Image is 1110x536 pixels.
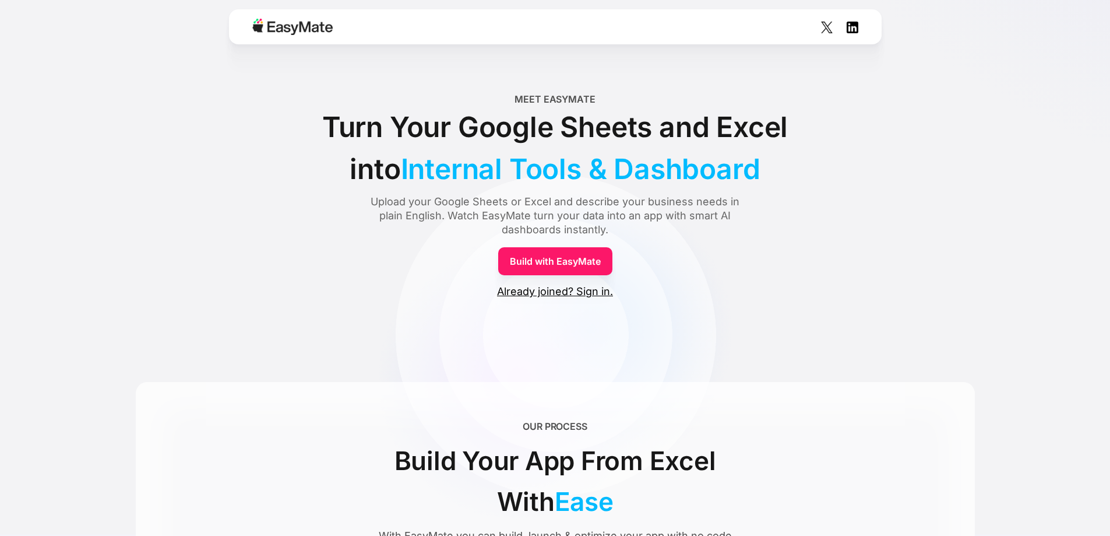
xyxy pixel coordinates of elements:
[293,106,817,190] div: Turn Your Google Sheets and Excel into
[523,419,587,433] div: OUR PROCESS
[821,22,833,33] img: Social Icon
[498,247,612,275] a: Build with EasyMate
[136,237,975,299] form: Form
[252,19,333,35] img: Easymate logo
[497,285,613,299] a: Already joined? Sign in.
[366,195,745,237] div: Upload your Google Sheets or Excel and describe your business needs in plain English. Watch EasyM...
[555,481,614,522] span: Ease
[401,152,760,186] span: Internal Tools & Dashboard
[847,22,858,33] img: Social Icon
[371,440,739,522] div: Build Your App From Excel With
[515,92,595,106] div: Meet EasyMate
